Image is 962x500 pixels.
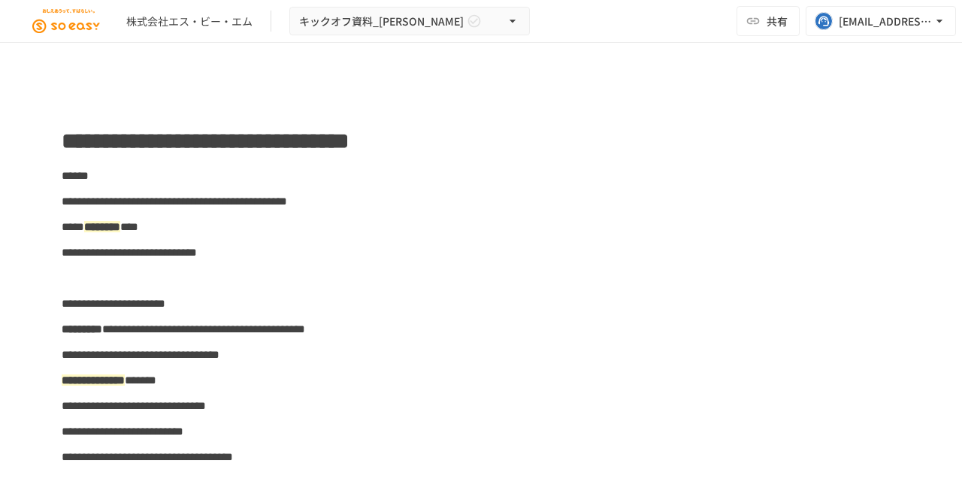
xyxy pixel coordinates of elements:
[806,6,956,36] button: [EMAIL_ADDRESS][DOMAIN_NAME]
[126,14,253,29] div: 株式会社エス・ビー・エム
[18,9,114,33] img: JEGjsIKIkXC9kHzRN7titGGb0UF19Vi83cQ0mCQ5DuX
[299,12,464,31] span: キックオフ資料_[PERSON_NAME]
[737,6,800,36] button: 共有
[839,12,932,31] div: [EMAIL_ADDRESS][DOMAIN_NAME]
[289,7,530,36] button: キックオフ資料_[PERSON_NAME]
[767,13,788,29] span: 共有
